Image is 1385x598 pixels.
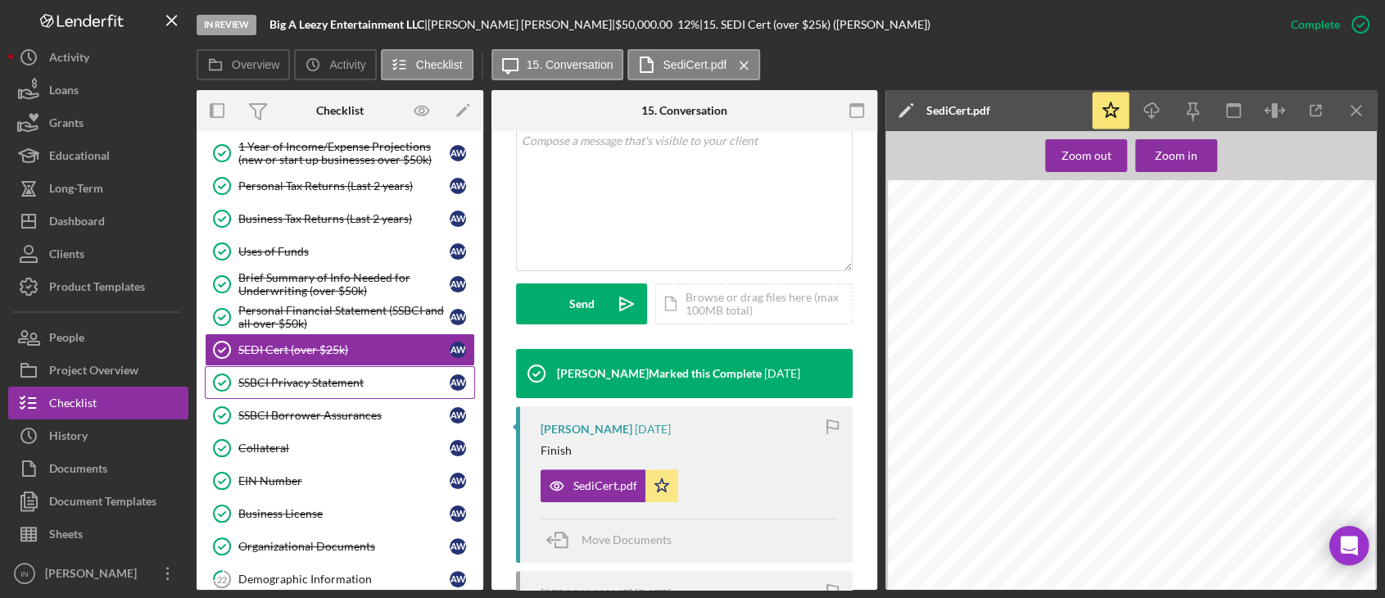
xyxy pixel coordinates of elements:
div: A W [450,505,466,522]
a: CollateralAW [205,432,475,464]
div: Business License [238,507,450,520]
a: Educational [8,139,188,172]
div: EIN Number [238,474,450,487]
div: [PERSON_NAME] Marked this Complete [557,367,762,380]
div: Send [569,283,595,324]
div: History [49,419,88,456]
time: 2025-07-24 21:33 [635,423,671,436]
button: Dashboard [8,205,188,238]
div: Business Tax Returns (Last 2 years) [238,212,450,225]
a: Organizational DocumentsAW [205,530,475,563]
button: Complete [1274,8,1377,41]
div: Clients [49,238,84,274]
div: | [269,18,428,31]
a: Grants [8,106,188,139]
div: Sheets [49,518,83,555]
button: Project Overview [8,354,188,387]
div: Demographic Information [238,573,450,586]
div: A W [450,342,466,358]
div: Zoom in [1155,139,1197,172]
div: | 15. SEDI Cert (over $25k) ([PERSON_NAME]) [699,18,930,31]
div: 12 % [677,18,699,31]
a: Brief Summary of Info Needed for Underwriting (over $50k)AW [205,268,475,301]
div: Educational [49,139,110,176]
button: Activity [8,41,188,74]
div: Activity [49,41,89,78]
div: Documents [49,452,107,489]
div: Brief Summary of Info Needed for Underwriting (over $50k) [238,271,450,297]
button: Overview [197,49,290,80]
div: [PERSON_NAME] [PERSON_NAME] | [428,18,615,31]
div: [PERSON_NAME] [41,557,147,594]
div: SediCert.pdf [926,104,990,117]
div: Uses of Funds [238,245,450,258]
div: A W [450,145,466,161]
button: Clients [8,238,188,270]
a: History [8,419,188,452]
b: Big A Leezy Entertainment LLC [269,17,424,31]
button: Activity [294,49,376,80]
div: Dashboard [49,205,105,242]
label: SediCert.pdf [663,58,726,71]
a: EIN NumberAW [205,464,475,497]
div: Loans [49,74,79,111]
div: Project Overview [49,354,138,391]
div: Product Templates [49,270,145,307]
div: SEDI Cert (over $25k) [238,343,450,356]
button: Product Templates [8,270,188,303]
a: Business Tax Returns (Last 2 years)AW [205,202,475,235]
tspan: 22 [217,573,227,584]
div: Organizational Documents [238,540,450,553]
button: SediCert.pdf [541,469,678,502]
div: Finish [541,444,572,457]
div: Personal Financial Statement (SSBCI and all over $50k) [238,304,450,330]
div: A W [450,571,466,587]
div: Document Templates [49,485,156,522]
button: IN[PERSON_NAME] [8,557,188,590]
div: SediCert.pdf [573,479,637,492]
a: SEDI Cert (over $25k)AW [205,333,475,366]
button: Checklist [381,49,473,80]
a: SSBCI Borrower AssurancesAW [205,399,475,432]
div: Collateral [238,442,450,455]
a: Business LicenseAW [205,497,475,530]
div: A W [450,243,466,260]
div: A W [450,211,466,227]
div: In Review [197,15,256,35]
div: [PERSON_NAME] [541,423,632,436]
a: People [8,321,188,354]
div: A W [450,440,466,456]
div: A W [450,309,466,325]
label: Checklist [416,58,463,71]
a: Personal Financial Statement (SSBCI and all over $50k)AW [205,301,475,333]
a: Checklist [8,387,188,419]
button: Zoom in [1135,139,1217,172]
label: 15. Conversation [527,58,613,71]
button: Loans [8,74,188,106]
div: A W [450,407,466,424]
div: People [49,321,84,358]
div: A W [450,538,466,555]
div: Long-Term [49,172,103,209]
button: Long-Term [8,172,188,205]
button: SediCert.pdf [627,49,760,80]
div: Grants [49,106,84,143]
span: Move Documents [582,532,672,546]
div: $50,000.00 [615,18,677,31]
text: IN [20,569,29,578]
a: SSBCI Privacy StatementAW [205,366,475,399]
button: Move Documents [541,519,688,560]
a: Uses of FundsAW [205,235,475,268]
div: SSBCI Borrower Assurances [238,409,450,422]
button: Documents [8,452,188,485]
button: Send [516,283,647,324]
div: SSBCI Privacy Statement [238,376,450,389]
div: Checklist [316,104,364,117]
button: Document Templates [8,485,188,518]
button: 15. Conversation [491,49,624,80]
a: Sheets [8,518,188,550]
div: Zoom out [1061,139,1111,172]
